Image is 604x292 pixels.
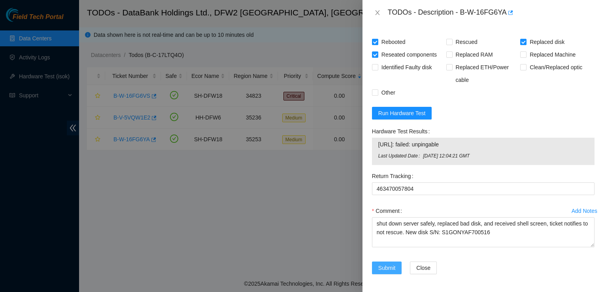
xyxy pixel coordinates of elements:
[378,264,396,272] span: Submit
[372,170,417,182] label: Return Tracking
[378,48,440,61] span: Reseated components
[378,36,409,48] span: Rebooted
[571,205,598,217] button: Add Notes
[453,36,481,48] span: Rescued
[372,262,402,274] button: Submit
[527,36,568,48] span: Replaced disk
[372,182,595,195] input: Return Tracking
[378,61,435,74] span: Identified Faulty disk
[572,208,597,214] div: Add Notes
[416,264,430,272] span: Close
[378,109,426,118] span: Run Hardware Test
[372,107,432,119] button: Run Hardware Test
[378,86,398,99] span: Other
[527,61,585,74] span: Clean/Replaced optic
[410,262,437,274] button: Close
[372,9,383,17] button: Close
[453,48,496,61] span: Replaced RAM
[378,152,423,160] span: Last Updated Date
[378,140,588,149] span: [URL]: failed: unpingable
[453,61,521,86] span: Replaced ETH/Power cable
[527,48,579,61] span: Replaced Machine
[372,217,595,247] textarea: Comment
[374,9,381,16] span: close
[372,125,433,138] label: Hardware Test Results
[423,152,588,160] span: [DATE] 12:04:21 GMT
[372,205,405,217] label: Comment
[388,6,595,19] div: TODOs - Description - B-W-16FG6YA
